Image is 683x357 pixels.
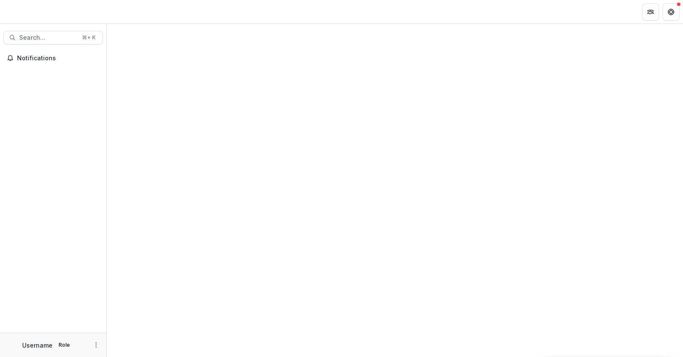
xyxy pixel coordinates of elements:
span: Search... [19,34,77,41]
div: ⌘ + K [80,33,97,42]
span: Notifications [17,55,99,62]
button: More [91,340,101,350]
button: Notifications [3,51,103,65]
nav: breadcrumb [110,6,146,18]
button: Search... [3,31,103,44]
button: Get Help [663,3,680,21]
p: Role [56,341,73,349]
p: Username [22,341,53,350]
button: Partners [642,3,659,21]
